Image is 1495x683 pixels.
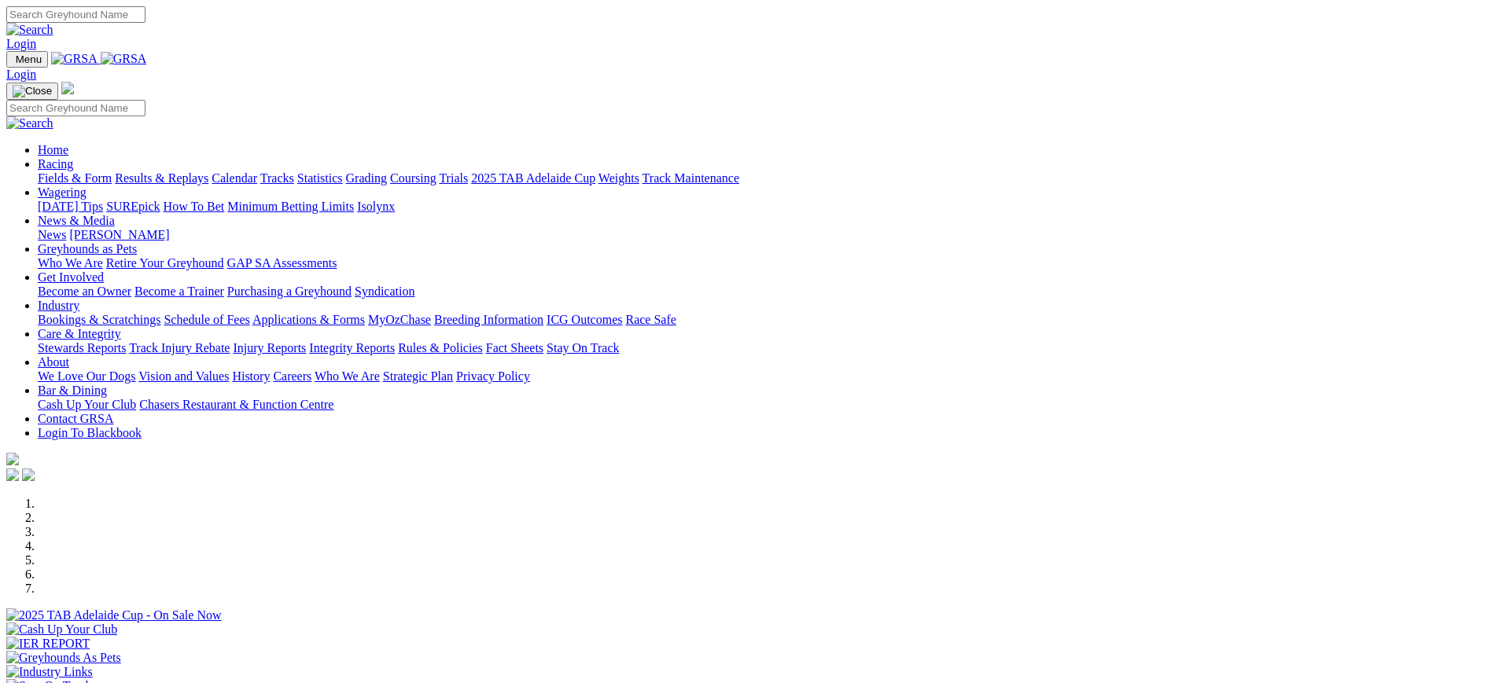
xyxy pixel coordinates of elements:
a: Breeding Information [434,313,543,326]
a: Racing [38,157,73,171]
a: Login [6,68,36,81]
a: Schedule of Fees [164,313,249,326]
img: GRSA [101,52,147,66]
a: About [38,355,69,369]
a: Statistics [297,171,343,185]
a: Privacy Policy [456,369,530,383]
a: Integrity Reports [309,341,395,354]
img: Close [13,85,52,97]
a: Retire Your Greyhound [106,256,224,270]
a: Strategic Plan [383,369,453,383]
a: Race Safe [625,313,676,326]
a: Track Injury Rebate [129,341,230,354]
img: GRSA [51,52,98,66]
a: Calendar [212,171,257,185]
a: [PERSON_NAME] [69,228,169,241]
a: We Love Our Dogs [38,369,135,383]
a: News & Media [38,214,115,227]
a: History [232,369,270,383]
a: Weights [598,171,639,185]
a: Careers [273,369,311,383]
a: Contact GRSA [38,412,113,425]
a: Track Maintenance [643,171,739,185]
div: Get Involved [38,285,1489,299]
img: 2025 TAB Adelaide Cup - On Sale Now [6,608,222,622]
a: MyOzChase [368,313,431,326]
a: SUREpick [106,200,160,213]
img: Search [6,23,53,37]
a: Fact Sheets [486,341,543,354]
a: Applications & Forms [252,313,365,326]
img: Greyhounds As Pets [6,651,121,665]
a: Cash Up Your Club [38,398,136,411]
a: Syndication [355,285,414,298]
a: Vision and Values [138,369,229,383]
img: logo-grsa-white.png [61,82,74,94]
img: logo-grsa-white.png [6,453,19,465]
img: twitter.svg [22,468,35,481]
div: Racing [38,171,1489,185]
a: How To Bet [164,200,225,213]
a: Get Involved [38,270,104,284]
a: Industry [38,299,79,312]
a: Trials [439,171,468,185]
div: Wagering [38,200,1489,214]
button: Toggle navigation [6,51,48,68]
a: Login To Blackbook [38,426,142,439]
img: facebook.svg [6,468,19,481]
a: GAP SA Assessments [227,256,337,270]
a: Who We Are [38,256,103,270]
div: Bar & Dining [38,398,1489,412]
a: Chasers Restaurant & Function Centre [139,398,333,411]
img: IER REPORT [6,637,90,651]
a: Stay On Track [547,341,619,354]
a: [DATE] Tips [38,200,103,213]
div: Care & Integrity [38,341,1489,355]
a: Become an Owner [38,285,131,298]
a: Rules & Policies [398,341,483,354]
a: Results & Replays [115,171,208,185]
a: 2025 TAB Adelaide Cup [471,171,595,185]
a: Fields & Form [38,171,112,185]
a: Bookings & Scratchings [38,313,160,326]
div: News & Media [38,228,1489,242]
button: Toggle navigation [6,83,58,100]
span: Menu [16,53,42,65]
a: Home [38,143,68,156]
a: Minimum Betting Limits [227,200,354,213]
div: Industry [38,313,1489,327]
a: ICG Outcomes [547,313,622,326]
a: Login [6,37,36,50]
img: Industry Links [6,665,93,679]
a: Become a Trainer [134,285,224,298]
img: Search [6,116,53,130]
a: Wagering [38,185,87,199]
a: Coursing [390,171,436,185]
a: Bar & Dining [38,384,107,397]
input: Search [6,100,145,116]
a: Who We Are [315,369,380,383]
a: Grading [346,171,387,185]
a: Greyhounds as Pets [38,242,137,255]
a: Purchasing a Greyhound [227,285,352,298]
a: Isolynx [357,200,395,213]
a: Stewards Reports [38,341,126,354]
a: Care & Integrity [38,327,121,340]
div: About [38,369,1489,384]
a: Tracks [260,171,294,185]
div: Greyhounds as Pets [38,256,1489,270]
input: Search [6,6,145,23]
a: Injury Reports [233,341,306,354]
a: News [38,228,66,241]
img: Cash Up Your Club [6,622,117,637]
